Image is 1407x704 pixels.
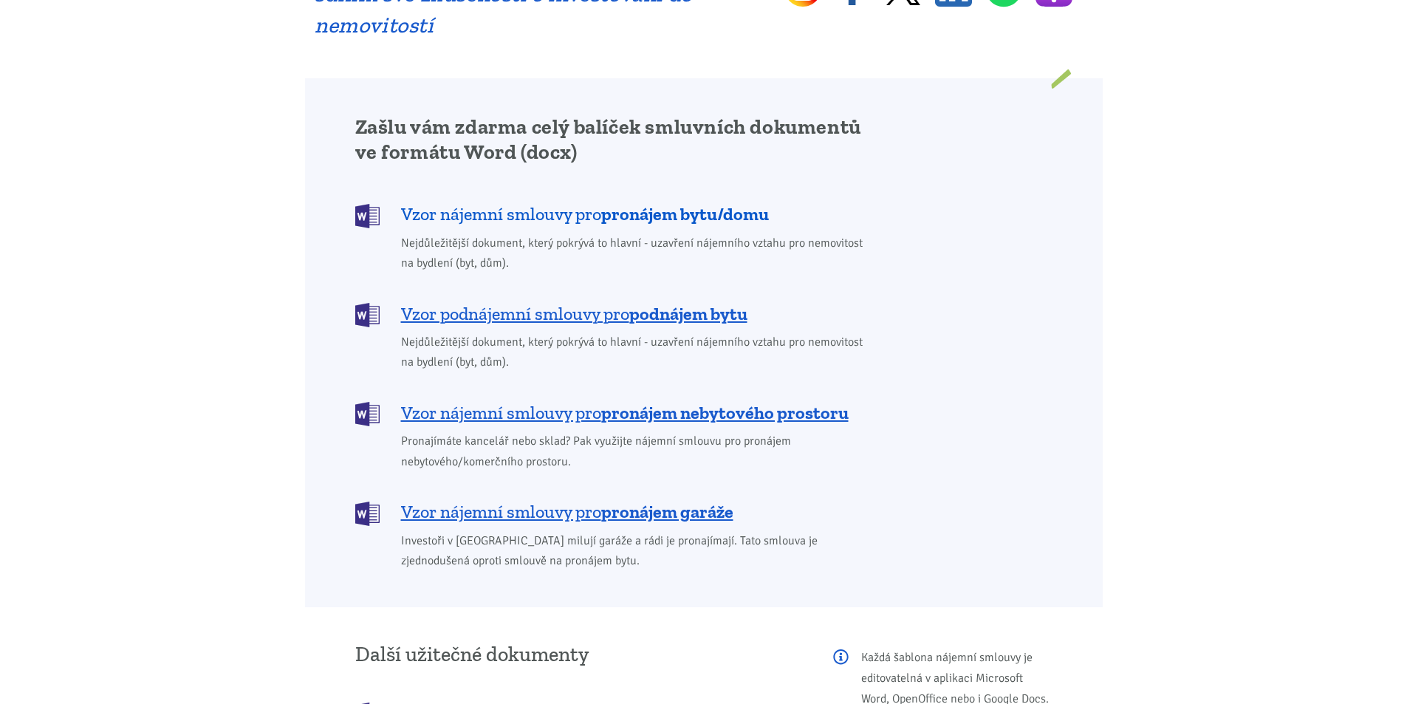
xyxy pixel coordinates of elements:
img: DOCX (Word) [355,303,380,327]
span: Vzor nájemní smlouvy pro [401,202,769,226]
span: Investoři v [GEOGRAPHIC_DATA] milují garáže a rádi je pronajímají. Tato smlouva je zjednodušená o... [401,531,873,571]
span: Vzor nájemní smlouvy pro [401,401,849,425]
span: Vzor podnájemní smlouvy pro [401,302,747,326]
b: pronájem nebytového prostoru [601,402,849,423]
b: pronájem bytu/domu [601,203,769,225]
span: Nejdůležitější dokument, který pokrývá to hlavní - uzavření nájemního vztahu pro nemovitost na by... [401,332,873,372]
span: Pronajímáte kancelář nebo sklad? Pak využijte nájemní smlouvu pro pronájem nebytového/komerčního ... [401,431,873,471]
img: DOCX (Word) [355,502,380,526]
img: DOCX (Word) [355,204,380,228]
a: Vzor podnájemní smlouvy propodnájem bytu [355,301,873,326]
h3: Další užitečné dokumenty [355,643,813,666]
span: Nejdůležitější dokument, který pokrývá to hlavní - uzavření nájemního vztahu pro nemovitost na by... [401,233,873,273]
img: DOCX (Word) [355,402,380,426]
a: Vzor nájemní smlouvy propronájem nebytového prostoru [355,400,873,425]
h2: Zašlu vám zdarma celý balíček smluvních dokumentů ve formátu Word (docx) [355,115,873,165]
b: podnájem bytu [629,303,747,324]
b: pronájem garáže [601,501,733,522]
a: Vzor nájemní smlouvy propronájem garáže [355,500,873,524]
a: Vzor nájemní smlouvy propronájem bytu/domu [355,202,873,227]
span: Vzor nájemní smlouvy pro [401,500,733,524]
